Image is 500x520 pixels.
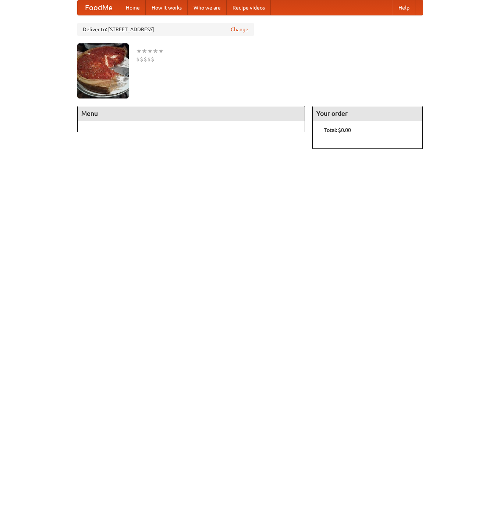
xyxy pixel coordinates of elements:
li: ★ [153,47,158,55]
li: $ [151,55,155,63]
a: How it works [146,0,188,15]
li: $ [143,55,147,63]
li: ★ [147,47,153,55]
a: Help [393,0,415,15]
a: Change [231,26,248,33]
img: angular.jpg [77,43,129,98]
b: Total: $0.00 [324,127,351,133]
a: FoodMe [78,0,120,15]
div: Deliver to: [STREET_ADDRESS] [77,23,254,36]
a: Home [120,0,146,15]
li: $ [140,55,143,63]
li: $ [136,55,140,63]
li: $ [147,55,151,63]
a: Who we are [188,0,227,15]
h4: Menu [78,106,305,121]
a: Recipe videos [227,0,271,15]
h4: Your order [313,106,422,121]
li: ★ [142,47,147,55]
li: ★ [136,47,142,55]
li: ★ [158,47,164,55]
